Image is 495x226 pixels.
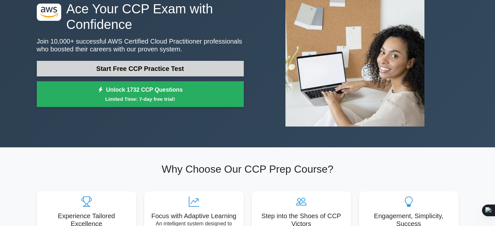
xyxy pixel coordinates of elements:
[37,163,459,175] h2: Why Choose Our CCP Prep Course?
[37,61,244,76] a: Start Free CCP Practice Test
[37,37,244,53] p: Join 10,000+ successful AWS Certified Cloud Practitioner professionals who boosted their careers ...
[37,81,244,107] a: Unlock 1732 CCP QuestionsLimited Time: 7-day free trial!
[149,212,239,220] h5: Focus with Adaptive Learning
[37,1,244,32] h1: Ace Your CCP Exam with Confidence
[45,95,236,103] small: Limited Time: 7-day free trial!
